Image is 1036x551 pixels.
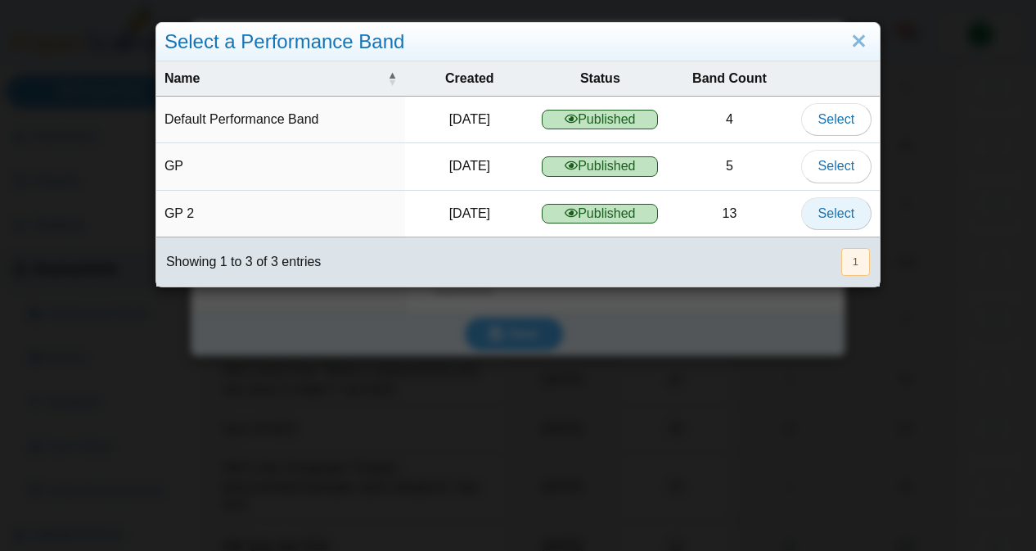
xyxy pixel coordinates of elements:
[449,206,490,220] time: Sep 15, 2025 at 10:42 AM
[156,237,321,287] div: Showing 1 to 3 of 3 entries
[666,191,792,237] td: 13
[156,143,405,190] td: GP
[846,28,872,56] a: Close
[413,70,525,88] span: Created
[818,159,854,173] span: Select
[156,191,405,237] td: GP 2
[387,70,397,87] span: Name : Activate to invert sorting
[156,97,405,143] td: Default Performance Band
[840,248,870,275] nav: pagination
[449,159,490,173] time: Aug 25, 2025 at 7:55 AM
[542,110,658,129] span: Published
[449,112,490,126] time: Oct 12, 2023 at 7:04 PM
[801,150,872,183] button: Select
[542,156,658,176] span: Published
[674,70,784,88] span: Band Count
[818,112,854,126] span: Select
[818,206,854,220] span: Select
[156,23,880,61] div: Select a Performance Band
[666,143,792,190] td: 5
[542,70,658,88] span: Status
[801,103,872,136] button: Select
[801,197,872,230] button: Select
[666,97,792,143] td: 4
[542,204,658,224] span: Published
[164,70,384,88] span: Name
[841,248,870,275] button: 1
